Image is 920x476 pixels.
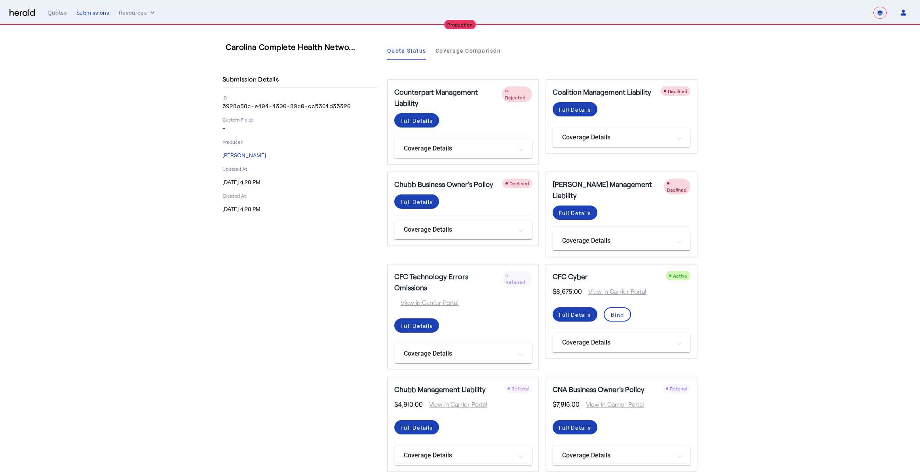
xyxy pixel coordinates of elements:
[553,231,690,250] mat-expansion-panel-header: Coverage Details
[394,220,532,239] mat-expansion-panel-header: Coverage Details
[553,446,690,465] mat-expansion-panel-header: Coverage Details
[222,102,378,110] p: 5928a38c-e404-4300-89c0-cc5301d35320
[394,344,532,363] mat-expansion-panel-header: Coverage Details
[562,133,671,142] mat-panel-title: Coverage Details
[553,307,597,322] button: Full Details
[553,102,597,116] button: Full Details
[222,74,282,84] h4: Submission Details
[394,271,502,293] h5: CFC Technology Errors Omissions
[553,333,690,352] mat-expansion-panel-header: Coverage Details
[222,205,378,213] p: [DATE] 4:28 PM
[404,451,513,460] mat-panel-title: Coverage Details
[667,187,686,192] span: Declined
[559,423,591,432] div: Full Details
[394,420,439,434] button: Full Details
[387,48,426,53] span: Quote Status
[387,41,426,60] a: Quote Status
[222,178,378,186] p: [DATE] 4:28 PM
[226,41,381,52] h3: Carolina Complete Health Netwo...
[553,179,664,201] h5: [PERSON_NAME] Management Liability
[668,88,687,94] span: Declined
[401,322,433,330] div: Full Details
[10,9,35,17] img: Herald Logo
[394,194,439,209] button: Full Details
[394,446,532,465] mat-expansion-panel-header: Coverage Details
[580,400,644,409] span: View in Carrier Portal
[553,128,690,147] mat-expansion-panel-header: Coverage Details
[222,166,378,172] p: Updated At
[611,310,624,319] div: Bind
[670,386,687,391] span: Referral
[394,139,532,158] mat-expansion-panel-header: Coverage Details
[222,139,378,145] p: Producer
[506,279,525,285] span: Referred
[553,384,644,395] h5: CNA Business Owner's Policy
[394,318,439,333] button: Full Details
[673,273,687,278] span: Active
[553,420,597,434] button: Full Details
[394,86,502,109] h5: Counterpart Management Liability
[222,151,378,159] p: [PERSON_NAME]
[435,48,501,53] span: Coverage Comparison
[394,179,493,190] h5: Chubb Business Owner's Policy
[509,181,529,186] span: Declined
[401,198,433,206] div: Full Details
[76,9,109,17] div: Submissions
[435,41,501,60] a: Coverage Comparison
[222,124,378,132] p: -
[222,116,378,123] p: Custom Fields
[582,287,646,296] span: View in Carrier Portal
[394,384,486,395] h5: Chubb Management Liability
[394,113,439,128] button: Full Details
[404,225,513,234] mat-panel-title: Coverage Details
[562,451,671,460] mat-panel-title: Coverage Details
[401,423,433,432] div: Full Details
[553,287,582,296] span: $8,675.00
[48,9,67,17] div: Quotes
[511,386,529,391] span: Referral
[559,209,591,217] div: Full Details
[553,206,597,220] button: Full Details
[559,105,591,114] div: Full Details
[553,86,651,97] h5: Coalition Management Liability
[562,236,671,246] mat-panel-title: Coverage Details
[119,9,156,17] button: Resources dropdown menu
[553,271,588,282] h5: CFC Cyber
[505,95,525,100] span: Rejected
[394,298,459,307] span: View in Carrier Portal
[562,338,671,347] mat-panel-title: Coverage Details
[604,307,631,322] button: Bind
[394,400,423,409] span: $4,910.00
[404,349,513,358] mat-panel-title: Coverage Details
[559,310,591,319] div: Full Details
[444,20,476,29] div: Production
[404,144,513,153] mat-panel-title: Coverage Details
[222,94,378,101] p: ID
[423,400,487,409] span: View in Carrier Portal
[401,116,433,125] div: Full Details
[222,192,378,199] p: Created At
[553,400,580,409] span: $7,815.00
